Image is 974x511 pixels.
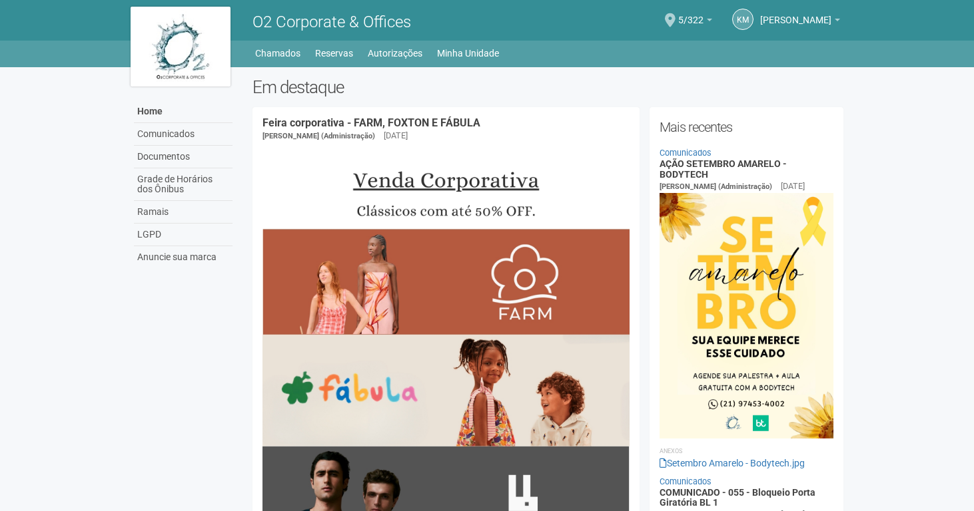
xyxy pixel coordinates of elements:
a: Comunicados [660,476,712,486]
span: O2 Corporate & Offices [252,13,411,31]
span: Karine Mansour Soares [760,2,831,25]
a: Home [134,100,233,123]
div: [DATE] [781,180,805,192]
a: Comunicados [134,123,233,146]
a: Comunicados [660,148,712,158]
a: Reservas [315,44,353,63]
div: [DATE] [384,130,408,142]
a: KM [732,9,753,30]
a: Documentos [134,146,233,168]
a: Grade de Horários dos Ônibus [134,168,233,201]
img: Setembro%20Amarelo%20-%20Bodytech.jpg [660,193,833,438]
span: [PERSON_NAME] (Administração) [262,132,375,140]
a: Minha Unidade [437,44,499,63]
a: Ramais [134,201,233,224]
a: Setembro Amarelo - Bodytech.jpg [660,458,805,468]
a: Feira corporativa - FARM, FOXTON E FÁBULA [262,116,480,129]
img: logo.jpg [131,7,231,86]
a: Chamados [255,44,300,63]
span: 5/322 [678,2,704,25]
a: COMUNICADO - 055 - Bloqueio Porta Giratória BL 1 [660,487,815,508]
a: AÇÃO SETEMBRO AMARELO - BODYTECH [660,158,787,179]
a: Anuncie sua marca [134,246,233,268]
li: Anexos [660,445,833,457]
h2: Em destaque [252,77,843,97]
a: 5/322 [678,17,712,27]
a: LGPD [134,224,233,246]
a: Autorizações [368,44,422,63]
span: [PERSON_NAME] (Administração) [660,182,772,191]
a: [PERSON_NAME] [760,17,840,27]
h2: Mais recentes [660,117,833,137]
